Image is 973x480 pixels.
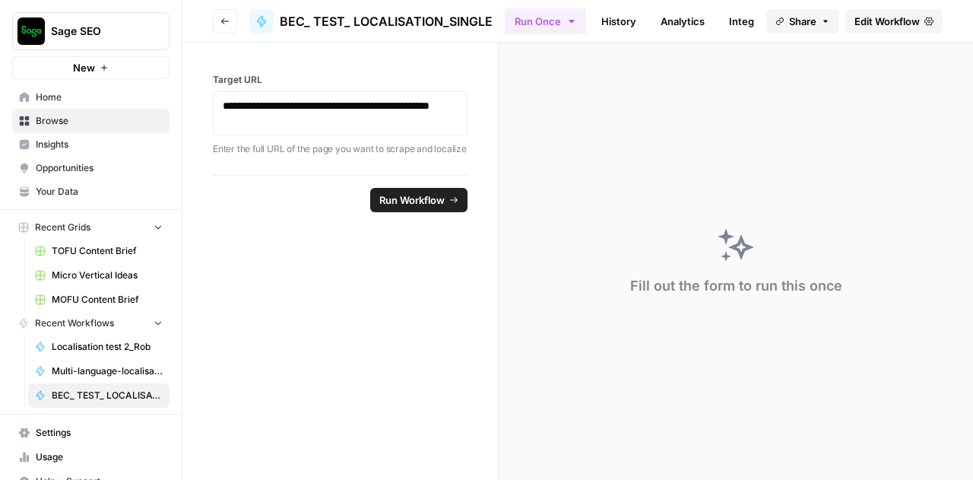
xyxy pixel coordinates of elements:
[36,91,163,104] span: Home
[28,383,170,408] a: BEC_ TEST_ LOCALISATION_SINGLE
[630,275,842,297] div: Fill out the form to run this once
[12,85,170,110] a: Home
[592,9,645,33] a: History
[720,9,782,33] a: Integrate
[854,14,920,29] span: Edit Workflow
[505,8,586,34] button: Run Once
[36,426,163,440] span: Settings
[35,221,90,234] span: Recent Grids
[12,312,170,335] button: Recent Workflows
[213,141,467,157] p: Enter the full URL of the page you want to scrape and localize
[249,9,493,33] a: BEC_ TEST_ LOCALISATION_SINGLE
[52,244,163,258] span: TOFU Content Brief
[36,114,163,128] span: Browse
[12,12,170,50] button: Workspace: Sage SEO
[36,138,163,151] span: Insights
[52,269,163,282] span: Micro Vertical Ideas
[36,161,163,175] span: Opportunities
[789,14,816,29] span: Share
[28,263,170,288] a: Micro Vertical Ideas
[52,389,163,402] span: BEC_ TEST_ LOCALISATION_SINGLE
[370,188,467,212] button: Run Workflow
[28,335,170,359] a: Localisation test 2_Rob
[51,24,143,39] span: Sage SEO
[12,216,170,239] button: Recent Grids
[28,359,170,383] a: Multi-language-localisations_test
[52,340,163,354] span: Localisation test 2_Rob
[12,180,170,204] a: Your Data
[28,239,170,263] a: TOFU Content Brief
[213,73,467,87] label: Target URL
[280,12,493,30] span: BEC_ TEST_ LOCALISATION_SINGLE
[12,445,170,469] a: Usage
[651,9,714,33] a: Analytics
[73,60,95,75] span: New
[12,156,170,180] a: Opportunities
[28,288,170,312] a: MOFU Content Brief
[379,192,445,208] span: Run Workflow
[36,185,163,199] span: Your Data
[845,9,943,33] a: Edit Workflow
[35,316,114,330] span: Recent Workflows
[52,364,163,378] span: Multi-language-localisations_test
[766,9,839,33] button: Share
[12,421,170,445] a: Settings
[17,17,45,45] img: Sage SEO Logo
[12,56,170,79] button: New
[12,132,170,157] a: Insights
[36,450,163,464] span: Usage
[52,293,163,307] span: MOFU Content Brief
[12,109,170,133] a: Browse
